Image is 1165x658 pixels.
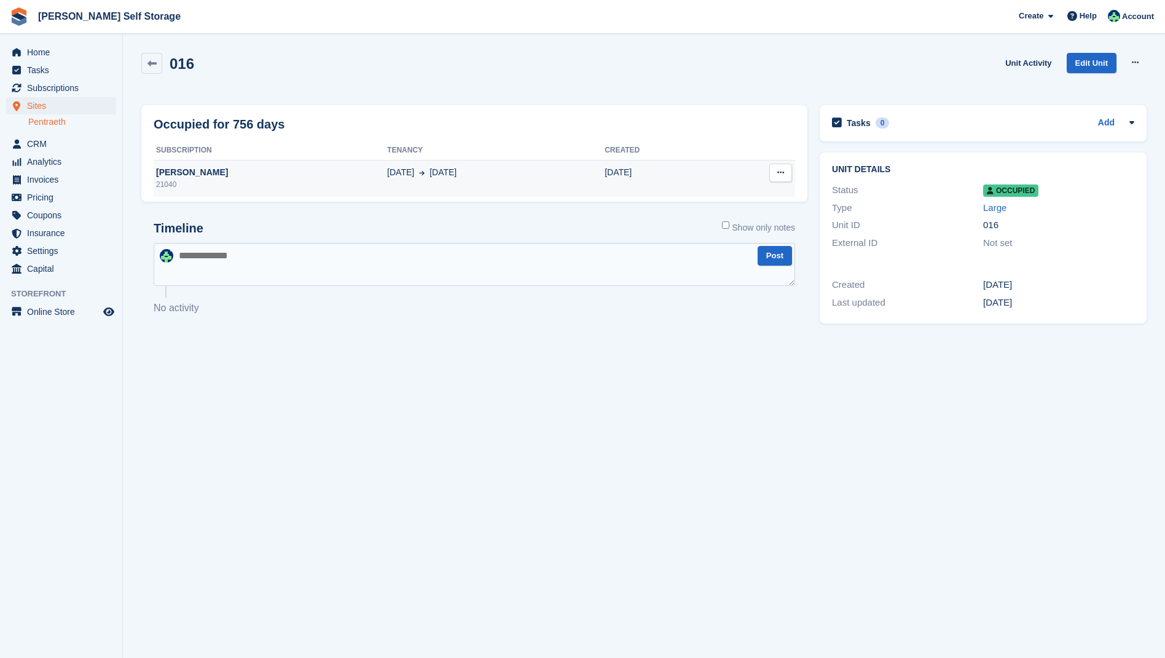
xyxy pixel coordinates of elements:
[832,183,983,197] div: Status
[6,224,116,242] a: menu
[28,116,116,128] a: Pentraeth
[6,171,116,188] a: menu
[160,249,173,263] img: Dafydd Pritchard
[27,153,101,170] span: Analytics
[6,189,116,206] a: menu
[832,201,983,215] div: Type
[27,189,101,206] span: Pricing
[154,166,387,179] div: [PERSON_NAME]
[6,135,116,153] a: menu
[6,97,116,114] a: menu
[154,115,284,133] h2: Occupied for 756 days
[1000,53,1056,73] a: Unit Activity
[605,160,715,197] td: [DATE]
[387,141,605,161] th: Tenancy
[27,260,101,277] span: Capital
[605,141,715,161] th: Created
[983,202,1006,213] a: Large
[6,303,116,320] a: menu
[983,218,1134,232] div: 016
[6,242,116,260] a: menu
[1108,10,1120,22] img: Dafydd Pritchard
[722,221,729,229] input: Show only notes
[27,303,101,320] span: Online Store
[832,296,983,310] div: Last updated
[27,97,101,114] span: Sites
[983,236,1134,250] div: Not set
[27,207,101,224] span: Coupons
[154,221,203,236] h2: Timeline
[27,242,101,260] span: Settings
[27,171,101,188] span: Invoices
[832,236,983,250] div: External ID
[6,207,116,224] a: menu
[33,6,186,26] a: [PERSON_NAME] Self Storage
[6,79,116,97] a: menu
[1122,10,1154,23] span: Account
[1080,10,1097,22] span: Help
[10,7,28,26] img: stora-icon-8386f47178a22dfd0bd8f6a31ec36ba5ce8667c1dd55bd0f319d3a0aa187defe.svg
[154,301,795,315] p: No activity
[832,218,983,232] div: Unit ID
[154,141,387,161] th: Subscription
[27,79,101,97] span: Subscriptions
[983,278,1134,292] div: [DATE]
[6,61,116,79] a: menu
[832,165,1134,175] h2: Unit details
[154,179,387,190] div: 21040
[27,224,101,242] span: Insurance
[6,44,116,61] a: menu
[1067,53,1116,73] a: Edit Unit
[430,166,457,179] span: [DATE]
[1019,10,1043,22] span: Create
[387,166,414,179] span: [DATE]
[722,221,795,234] label: Show only notes
[983,296,1134,310] div: [DATE]
[11,288,122,300] span: Storefront
[27,61,101,79] span: Tasks
[832,278,983,292] div: Created
[758,246,792,266] button: Post
[27,135,101,153] span: CRM
[983,184,1038,197] span: Occupied
[876,117,890,129] div: 0
[847,117,871,129] h2: Tasks
[101,304,116,319] a: Preview store
[170,55,194,72] h2: 016
[6,260,116,277] a: menu
[1098,116,1115,130] a: Add
[6,153,116,170] a: menu
[27,44,101,61] span: Home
